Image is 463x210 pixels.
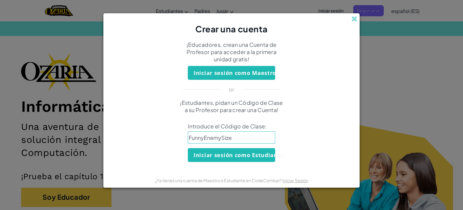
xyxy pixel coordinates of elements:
[229,86,235,93] p: or
[179,99,284,114] p: ¡Estudiantes, pidan un Código de Clase a su Profesor para crear una Cuenta!
[195,24,268,34] span: Crear una cuenta
[155,178,282,183] span: ¿Ya tienes una cuenta de Maestro o Estudiante en CodeCombat?
[179,41,284,63] p: ¡Educadores, crean una Cuenta de Profesor para acceder a la primera unidad gratis!
[188,66,275,80] button: Iniciar sesión como Maestro
[188,148,275,162] button: Iniciar sesión como Estudiante
[188,123,275,130] span: Introduce el Código de Clase:
[282,178,308,183] a: Iniciar Sesión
